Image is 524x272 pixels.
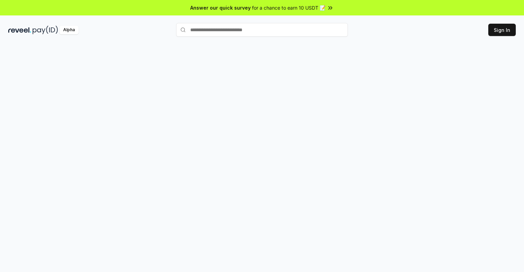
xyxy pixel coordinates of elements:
[33,26,58,34] img: pay_id
[488,24,516,36] button: Sign In
[59,26,79,34] div: Alpha
[8,26,31,34] img: reveel_dark
[190,4,251,11] span: Answer our quick survey
[252,4,326,11] span: for a chance to earn 10 USDT 📝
